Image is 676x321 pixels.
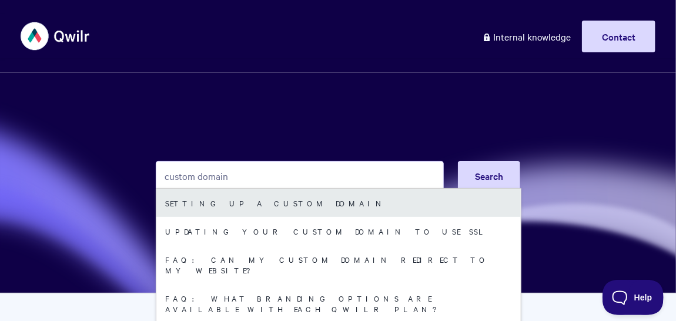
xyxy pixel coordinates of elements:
iframe: Toggle Customer Support [603,280,664,315]
span: Search [475,169,503,182]
img: Qwilr Help Center [21,14,91,58]
a: Setting up a Custom Domain [156,189,521,217]
a: Internal knowledge [473,21,580,52]
a: Contact [582,21,655,52]
a: Updating your Custom Domain to use SSL [156,217,521,245]
input: Search the knowledge base [156,161,444,190]
a: FAQ: Can my custom domain redirect to my website? [156,245,521,284]
button: Search [458,161,520,190]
